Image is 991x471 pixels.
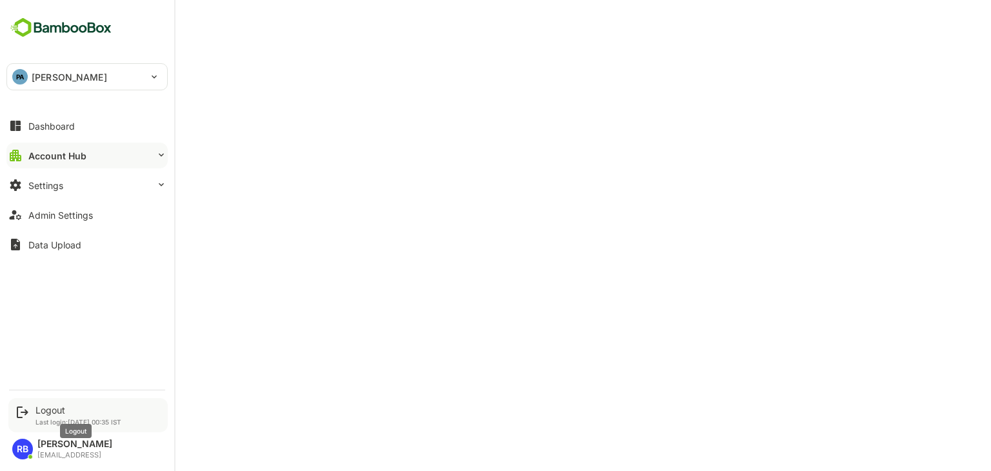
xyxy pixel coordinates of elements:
[37,439,112,450] div: [PERSON_NAME]
[28,239,81,250] div: Data Upload
[6,15,115,40] img: BambooboxFullLogoMark.5f36c76dfaba33ec1ec1367b70bb1252.svg
[7,64,167,90] div: PA[PERSON_NAME]
[6,232,168,257] button: Data Upload
[6,143,168,168] button: Account Hub
[6,113,168,139] button: Dashboard
[35,418,121,426] p: Last login: [DATE] 00:35 IST
[28,180,63,191] div: Settings
[28,210,93,221] div: Admin Settings
[6,172,168,198] button: Settings
[37,451,112,459] div: [EMAIL_ADDRESS]
[28,150,86,161] div: Account Hub
[35,405,121,416] div: Logout
[12,69,28,85] div: PA
[32,70,107,84] p: [PERSON_NAME]
[28,121,75,132] div: Dashboard
[6,202,168,228] button: Admin Settings
[12,439,33,459] div: RB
